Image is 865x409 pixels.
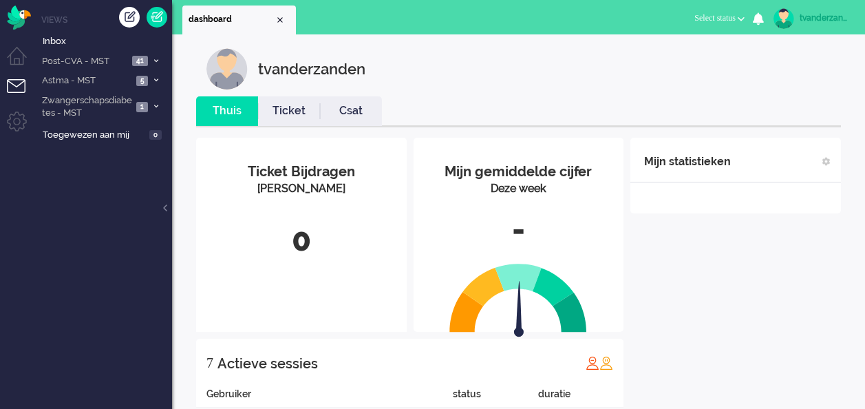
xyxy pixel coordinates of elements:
[320,96,382,126] li: Csat
[40,94,132,120] span: Zwangerschapsdiabetes - MST
[40,127,172,142] a: Toegewezen aan mij 0
[258,103,320,119] a: Ticket
[41,14,172,25] li: Views
[206,181,396,197] div: [PERSON_NAME]
[599,356,613,370] img: profile_orange.svg
[7,112,38,143] li: Admin menu
[258,96,320,126] li: Ticket
[424,181,614,197] div: Deze week
[453,387,538,408] div: status
[206,349,213,377] div: 7
[644,148,731,176] div: Mijn statistieken
[800,11,851,25] div: tvanderzanden
[275,14,286,25] div: Close tab
[773,8,794,29] img: avatar
[40,33,172,48] a: Inbox
[149,130,162,140] span: 0
[40,55,128,68] span: Post-CVA - MST
[206,162,396,182] div: Ticket Bijdragen
[424,207,614,253] div: -
[694,13,736,23] span: Select status
[136,102,148,112] span: 1
[7,79,38,110] li: Tickets menu
[771,8,851,29] a: tvanderzanden
[182,6,296,34] li: Dashboard
[206,48,248,90] img: customer.svg
[586,356,599,370] img: profile_red.svg
[206,218,396,263] div: 0
[424,162,614,182] div: Mijn gemiddelde cijfer
[686,8,753,28] button: Select status
[43,129,145,142] span: Toegewezen aan mij
[119,7,140,28] div: Creëer ticket
[538,387,623,408] div: duratie
[7,47,38,78] li: Dashboard menu
[686,4,753,34] li: Select status
[217,350,318,377] div: Actieve sessies
[258,48,365,90] div: tvanderzanden
[196,96,258,126] li: Thuis
[7,9,31,19] a: Omnidesk
[189,14,275,25] span: dashboard
[7,6,31,30] img: flow_omnibird.svg
[320,103,382,119] a: Csat
[132,56,148,66] span: 41
[40,74,132,87] span: Astma - MST
[43,35,172,48] span: Inbox
[196,387,453,408] div: Gebruiker
[147,7,167,28] a: Quick Ticket
[490,281,549,340] img: arrow.svg
[196,103,258,119] a: Thuis
[136,76,148,86] span: 5
[449,263,587,333] img: semi_circle.svg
